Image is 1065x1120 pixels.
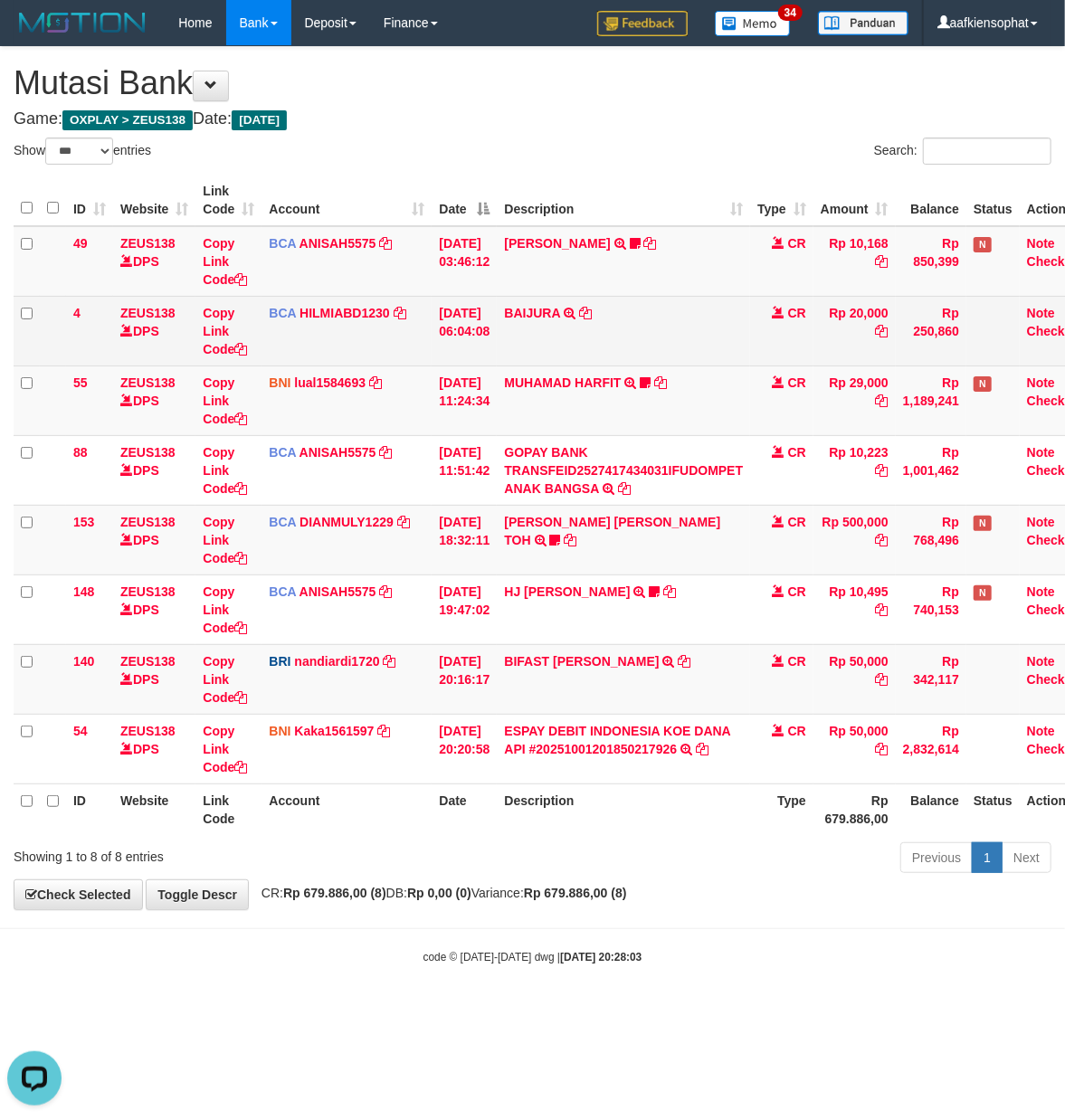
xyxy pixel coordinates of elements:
td: [DATE] 03:46:12 [432,226,497,297]
span: 34 [778,5,803,21]
a: ANISAH5575 [300,445,376,460]
a: Toggle Descr [146,879,249,910]
td: Rp 250,860 [896,296,966,365]
small: code © [DATE]-[DATE] dwg | [423,951,642,963]
a: ANISAH5575 [300,236,376,251]
td: Rp 29,000 [813,365,896,435]
td: Rp 740,153 [896,574,966,644]
span: 54 [73,724,88,738]
h4: Game: Date: [14,110,1051,128]
a: Check [1027,254,1065,269]
td: DPS [113,435,195,505]
strong: Rp 679.886,00 (8) [283,886,386,900]
th: Description: activate to sort column ascending [497,175,750,226]
a: HILMIABD1230 [300,306,390,320]
a: Copy ANISAH5575 to clipboard [379,584,392,599]
a: ZEUS138 [120,654,176,669]
img: panduan.png [818,11,908,35]
span: 153 [73,515,94,529]
a: Check [1027,672,1065,687]
td: Rp 10,168 [813,226,896,297]
a: ZEUS138 [120,375,176,390]
td: DPS [113,505,195,574]
a: Copy Link Code [203,306,247,356]
span: Has Note [974,516,992,531]
a: Copy Rp 10,168 to clipboard [876,254,889,269]
span: 49 [73,236,88,251]
a: Check [1027,533,1065,547]
td: Rp 10,495 [813,574,896,644]
a: Copy nandiardi1720 to clipboard [384,654,396,669]
a: Note [1027,375,1055,390]
a: ZEUS138 [120,445,176,460]
a: [PERSON_NAME] [PERSON_NAME] TOH [504,515,720,547]
td: Rp 2,832,614 [896,714,966,783]
th: Amount: activate to sort column ascending [813,175,896,226]
a: Copy GOPAY BANK TRANSFEID2527417434031IFUDOMPET ANAK BANGSA to clipboard [618,481,631,496]
td: Rp 1,001,462 [896,435,966,505]
a: Note [1027,584,1055,599]
a: Copy HILMIABD1230 to clipboard [394,306,406,320]
span: CR [788,654,806,669]
a: Copy Rp 50,000 to clipboard [876,742,889,756]
a: Copy Rp 50,000 to clipboard [876,672,889,687]
a: Check [1027,394,1065,408]
a: Check [1027,742,1065,756]
a: Copy Link Code [203,375,247,426]
a: Note [1027,236,1055,251]
a: Note [1027,724,1055,738]
a: Copy CARINA OCTAVIA TOH to clipboard [564,533,576,547]
th: Date [432,783,497,835]
span: 88 [73,445,88,460]
span: 55 [73,375,88,390]
span: CR [788,724,806,738]
a: ANISAH5575 [300,584,376,599]
a: ZEUS138 [120,236,176,251]
span: CR [788,375,806,390]
a: Copy Kaka1561597 to clipboard [377,724,390,738]
th: Description [497,783,750,835]
td: DPS [113,296,195,365]
td: Rp 850,399 [896,226,966,297]
a: Copy Link Code [203,654,247,705]
span: Has Note [974,376,992,392]
a: Copy Rp 10,495 to clipboard [876,603,889,617]
span: OXPLAY > ZEUS138 [62,110,193,130]
a: Note [1027,306,1055,320]
td: [DATE] 20:20:58 [432,714,497,783]
span: Has Note [974,585,992,601]
span: CR [788,445,806,460]
input: Search: [923,138,1051,165]
th: ID [66,783,113,835]
a: Check [1027,603,1065,617]
a: Copy BIFAST MUHAMMAD FIR to clipboard [678,654,690,669]
a: ESPAY DEBIT INDONESIA KOE DANA API #20251001201850217926 [504,724,730,756]
a: ZEUS138 [120,515,176,529]
label: Show entries [14,138,151,165]
a: Copy Link Code [203,445,247,496]
a: Copy DIANMULY1229 to clipboard [397,515,410,529]
img: MOTION_logo.png [14,9,151,36]
td: Rp 10,223 [813,435,896,505]
span: BNI [269,375,290,390]
span: CR [788,515,806,529]
span: BCA [269,306,296,320]
a: BAIJURA [504,306,560,320]
a: Copy ANISAH5575 to clipboard [379,445,392,460]
span: 140 [73,654,94,669]
a: Copy Rp 10,223 to clipboard [876,463,889,478]
span: BRI [269,654,290,669]
a: Next [1002,842,1051,873]
a: Note [1027,515,1055,529]
td: [DATE] 20:16:17 [432,644,497,714]
td: Rp 20,000 [813,296,896,365]
a: lual1584693 [294,375,366,390]
a: ZEUS138 [120,724,176,738]
th: Link Code [195,783,261,835]
td: Rp 768,496 [896,505,966,574]
th: Type [750,783,813,835]
a: HJ [PERSON_NAME] [504,584,630,599]
a: Copy Rp 29,000 to clipboard [876,394,889,408]
td: [DATE] 18:32:11 [432,505,497,574]
a: Note [1027,654,1055,669]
